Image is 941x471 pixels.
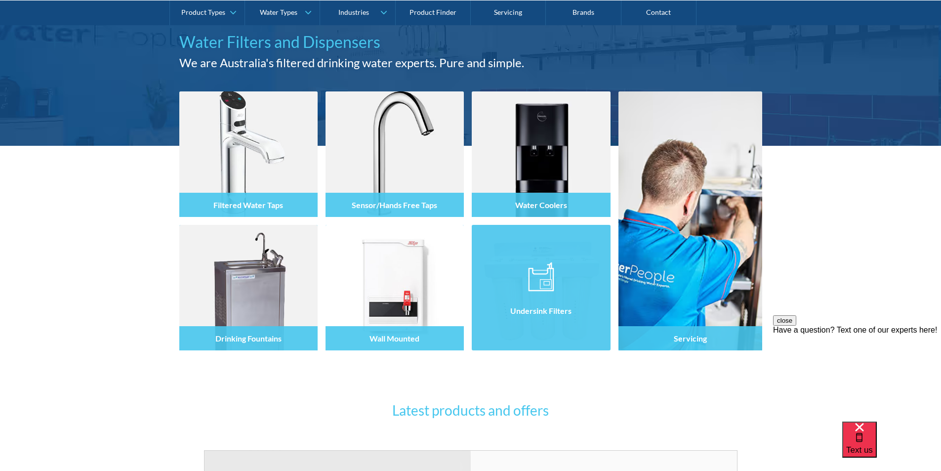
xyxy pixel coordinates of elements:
img: Filtered Water Taps [179,91,318,217]
div: Water Types [260,8,297,16]
div: Industries [338,8,369,16]
iframe: podium webchat widget prompt [773,315,941,434]
h4: Undersink Filters [510,306,572,315]
h4: Drinking Fountains [215,334,282,343]
img: Sensor/Hands Free Taps [326,91,464,217]
a: Servicing [618,91,762,350]
h4: Water Coolers [515,200,567,210]
h4: Filtered Water Taps [213,200,283,210]
iframe: podium webchat widget bubble [842,422,941,471]
div: Product Types [181,8,225,16]
img: Wall Mounted [326,225,464,350]
h4: Wall Mounted [369,334,419,343]
img: Water Coolers [472,91,610,217]
img: Drinking Fountains [179,225,318,350]
h4: Servicing [674,334,707,343]
img: Undersink Filters [472,225,610,350]
h4: Sensor/Hands Free Taps [352,200,437,210]
h3: Latest products and offers [278,400,663,421]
